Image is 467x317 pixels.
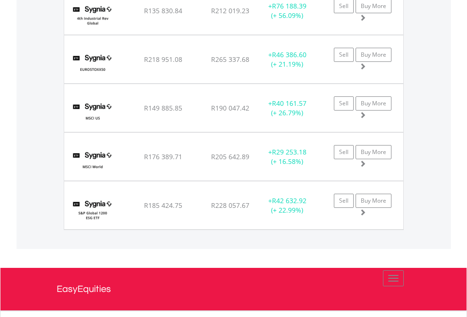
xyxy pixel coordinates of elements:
span: R76 188.39 [272,1,306,10]
a: Sell [334,194,354,208]
div: + (+ 26.79%) [258,99,317,118]
img: EQU.ZA.SYGUS.png [69,96,117,129]
a: Sell [334,145,354,159]
span: R135 830.84 [144,6,182,15]
span: R218 951.08 [144,55,182,64]
span: R212 019.23 [211,6,249,15]
span: R42 632.92 [272,196,306,205]
img: EQU.ZA.SYGWD.png [69,145,117,178]
a: Buy More [356,194,391,208]
a: Sell [334,96,354,111]
span: R185 424.75 [144,201,182,210]
span: R228 057.67 [211,201,249,210]
a: Buy More [356,145,391,159]
span: R205 642.89 [211,152,249,161]
span: R190 047.42 [211,103,249,112]
div: + (+ 22.99%) [258,196,317,215]
img: EQU.ZA.SYGEU.png [69,47,117,81]
span: R149 885.85 [144,103,182,112]
a: EasyEquities [57,268,411,310]
span: R176 389.71 [144,152,182,161]
img: EQU.ZA.SYGESG.png [69,193,117,227]
div: + (+ 16.58%) [258,147,317,166]
a: Sell [334,48,354,62]
div: + (+ 56.09%) [258,1,317,20]
a: Buy More [356,48,391,62]
span: R40 161.57 [272,99,306,108]
div: + (+ 21.19%) [258,50,317,69]
span: R29 253.18 [272,147,306,156]
span: R265 337.68 [211,55,249,64]
span: R46 386.60 [272,50,306,59]
a: Buy More [356,96,391,111]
